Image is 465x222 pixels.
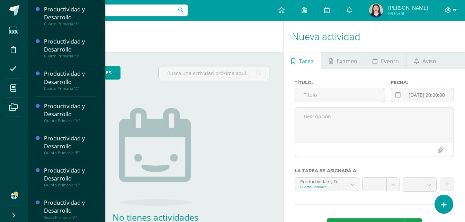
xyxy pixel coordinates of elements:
img: no_activities.png [119,108,192,206]
h1: Actividades [36,21,275,52]
div: Cuarto Primaria [300,184,341,189]
span: Aviso [422,53,436,70]
a: Productividad y DesarrolloQuinto Primaria "B" [44,135,97,155]
a: Productividad y DesarrolloQuinto Primaria "A" [44,102,97,123]
div: Productividad y Desarrollo [44,6,97,21]
label: La tarea se asignará a: [295,168,454,173]
div: Productividad y Desarrollo [44,167,97,183]
a: Examen [321,52,365,69]
a: Productividad y Desarrollo 'A'Cuarto Primaria [295,178,359,191]
div: Cuarto Primaria "A" [44,21,97,26]
a: Evento [365,52,406,69]
input: Busca una actividad próxima aquí... [159,66,269,80]
div: Cuarto Primaria "B" [44,54,97,58]
div: Productividad y Desarrollo [44,135,97,150]
div: Productividad y Desarrollo [44,102,97,118]
input: Título [295,88,385,102]
a: Productividad y DesarrolloCuarto Primaria "A" [44,6,97,26]
h1: Nueva actividad [292,21,457,52]
div: Quinto Primaria "B" [44,150,97,155]
label: Fecha: [391,80,454,85]
span: Examen [337,53,357,70]
div: Quinto Primaria "C" [44,183,97,187]
input: Busca un usuario... [32,4,188,16]
div: Productividad y Desarrollo [44,70,97,86]
a: Productividad y DesarrolloQuinto Primaria "C" [44,167,97,187]
input: Fecha de entrega [391,88,454,102]
span: Mi Perfil [388,10,428,16]
label: Título: [295,80,385,85]
div: Sexto Primaria "A" [44,215,97,220]
a: Productividad y DesarrolloCuarto Primaria "B" [44,38,97,58]
div: Productividad y Desarrollo 'A' [300,178,341,184]
div: Productividad y Desarrollo [44,38,97,54]
img: 481143d3e0c24b1771560fd25644f162.png [369,3,383,17]
span: Tarea [299,53,314,70]
div: Quinto Primaria "A" [44,118,97,123]
span: Evento [381,53,399,70]
a: Productividad y DesarrolloSexto Primaria "A" [44,199,97,220]
span: [PERSON_NAME] [388,4,428,11]
a: Productividad y DesarrolloCuarto Primaria "C" [44,70,97,91]
a: Aviso [407,52,444,69]
a: Tarea [284,52,321,69]
div: Cuarto Primaria "C" [44,86,97,91]
div: Productividad y Desarrollo [44,199,97,215]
